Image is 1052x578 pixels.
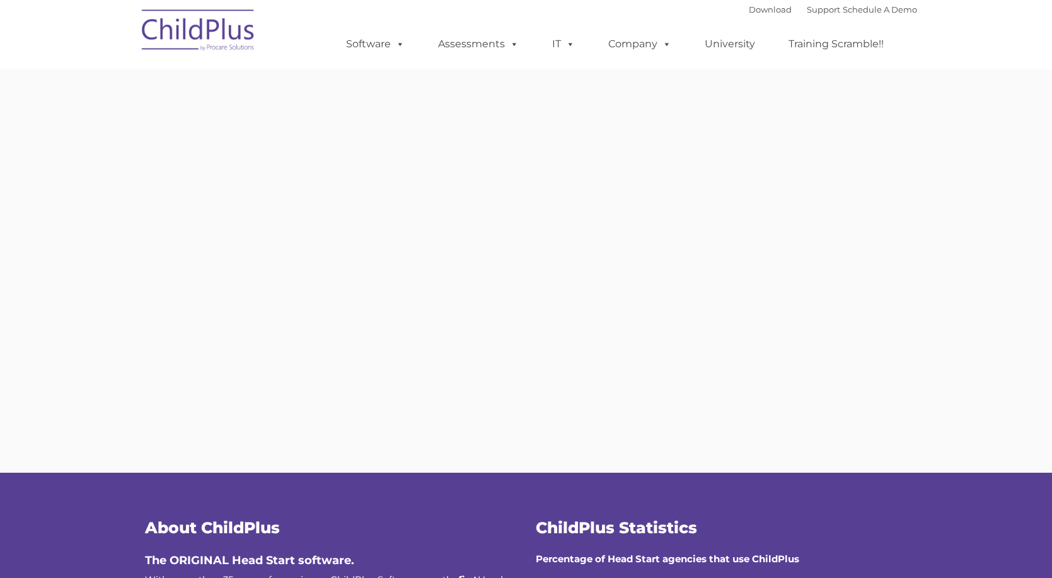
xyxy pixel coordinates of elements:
strong: Percentage of Head Start agencies that use ChildPlus [536,553,799,565]
span: The ORIGINAL Head Start software. [145,553,354,567]
a: Schedule A Demo [843,4,917,14]
a: Assessments [425,32,531,57]
a: Support [807,4,840,14]
span: ChildPlus Statistics [536,518,697,537]
font: | [749,4,917,14]
a: IT [540,32,587,57]
a: Company [596,32,684,57]
a: University [692,32,768,57]
a: Training Scramble!! [776,32,896,57]
a: Software [333,32,417,57]
img: ChildPlus by Procare Solutions [136,1,262,64]
a: Download [749,4,792,14]
span: About ChildPlus [145,518,280,537]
